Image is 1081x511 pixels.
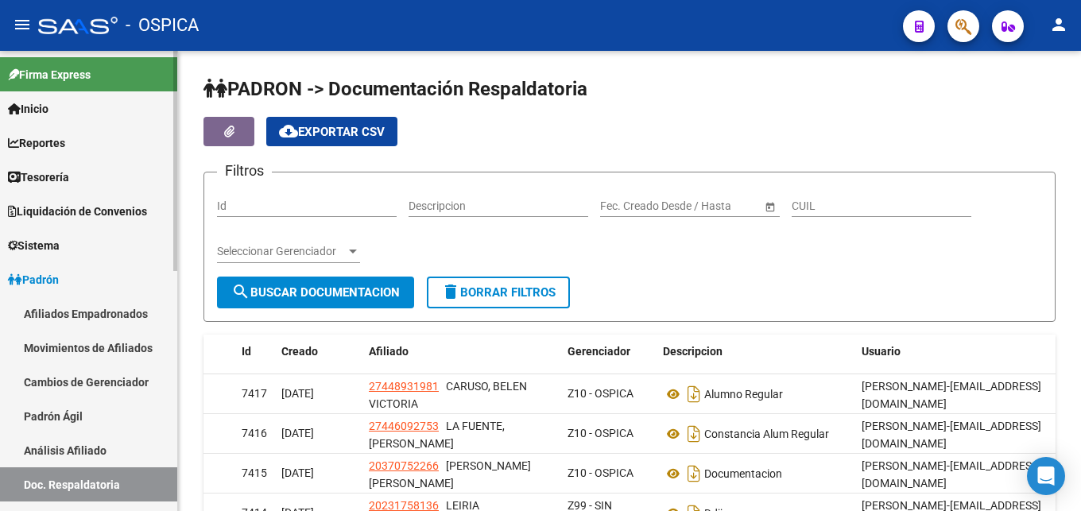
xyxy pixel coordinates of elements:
i: Descargar documento [684,381,704,407]
span: [PERSON_NAME] [862,380,947,393]
span: Usuario [862,345,901,358]
i: Descargar documento [684,461,704,486]
mat-icon: menu [13,15,32,34]
span: [EMAIL_ADDRESS][DOMAIN_NAME] [862,380,1041,411]
h3: Filtros [217,160,272,182]
span: - OSPICA [126,8,199,43]
span: [EMAIL_ADDRESS][DOMAIN_NAME] [862,420,1041,451]
mat-icon: search [231,282,250,301]
span: 27448931981 [369,380,439,393]
span: Exportar CSV [279,125,385,139]
span: [EMAIL_ADDRESS][DOMAIN_NAME] [862,459,1041,490]
span: Liquidación de Convenios [8,203,147,220]
input: Fecha inicio [600,199,658,213]
span: [PERSON_NAME] [862,459,947,472]
span: Alumno Regular [704,388,783,401]
span: Buscar Documentacion [231,285,400,300]
span: 7417 [242,387,267,400]
span: Z10 - OSPICA [568,427,633,439]
span: [DATE] [281,387,314,400]
span: Padrón [8,271,59,288]
span: [DATE] [281,427,314,439]
button: Borrar Filtros [427,277,570,308]
span: Afiliado [369,345,409,358]
datatable-header-cell: Descripcion [657,335,855,369]
span: 7415 [242,466,267,479]
input: Fecha fin [672,199,750,213]
span: Tesorería [8,168,69,186]
i: Descargar documento [684,421,704,447]
mat-icon: delete [441,282,460,301]
span: Sistema [8,237,60,254]
button: Open calendar [761,198,778,215]
button: Exportar CSV [266,117,397,146]
datatable-header-cell: Gerenciador [561,335,657,369]
datatable-header-cell: Creado [275,335,362,369]
span: 7416 [242,427,267,439]
span: Descripcion [663,345,723,358]
button: Buscar Documentacion [217,277,414,308]
datatable-header-cell: Afiliado [362,335,561,369]
span: Gerenciador [568,345,630,358]
span: Z10 - OSPICA [568,387,633,400]
span: [PERSON_NAME] [PERSON_NAME] [369,459,531,490]
span: Borrar Filtros [441,285,556,300]
span: Reportes [8,134,65,152]
datatable-header-cell: Id [235,335,275,369]
span: Z10 - OSPICA [568,466,633,479]
span: Id [242,345,251,358]
span: Inicio [8,100,48,118]
span: CARUSO, BELEN VICTORIA [369,380,527,411]
span: Creado [281,345,318,358]
span: 20370752266 [369,459,439,472]
span: Firma Express [8,66,91,83]
span: PADRON -> Documentación Respaldatoria [203,78,587,100]
mat-icon: person [1049,15,1068,34]
span: Seleccionar Gerenciador [217,245,346,258]
span: Documentacion [704,467,782,480]
mat-icon: cloud_download [279,122,298,141]
span: [PERSON_NAME] [862,420,947,432]
span: Constancia Alum Regular [704,428,829,440]
div: Open Intercom Messenger [1027,457,1065,495]
span: [DATE] [281,466,314,479]
span: 27446092753 [369,420,439,432]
